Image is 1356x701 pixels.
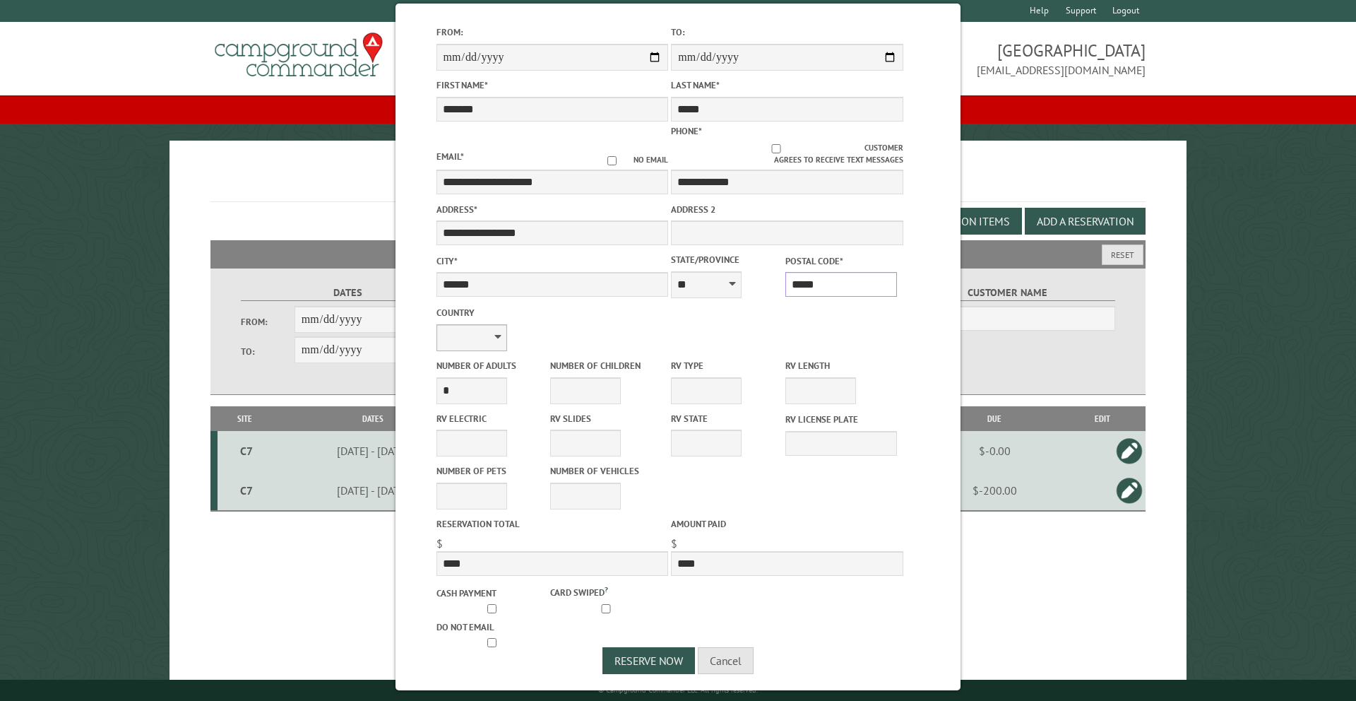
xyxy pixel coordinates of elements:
label: To: [671,25,903,39]
h1: Reservations [210,163,1146,202]
label: Dates [241,285,456,301]
label: First Name [436,78,669,92]
span: $ [436,536,443,550]
label: Address 2 [671,203,903,216]
label: Number of Adults [436,359,548,372]
label: Cash payment [436,587,548,600]
label: Address [436,203,669,216]
td: $-0.00 [929,431,1059,471]
button: Cancel [698,647,754,674]
label: Reservation Total [436,517,669,531]
th: Edit [1059,406,1146,431]
div: C7 [223,483,270,497]
div: C7 [223,444,270,458]
label: From: [436,25,669,39]
label: Number of Pets [436,464,548,478]
small: © Campground Commander LLC. All rights reserved. [598,685,758,695]
label: Number of Children [550,359,662,372]
label: Last Name [671,78,903,92]
label: RV Slides [550,412,662,425]
label: No email [590,154,668,166]
label: Postal Code [785,254,897,268]
label: RV License Plate [785,413,897,426]
label: Customer Name [900,285,1116,301]
label: Email [436,151,464,163]
label: RV Length [785,359,897,372]
h2: Filters [210,240,1146,267]
label: RV Electric [436,412,548,425]
th: Site [218,406,272,431]
a: ? [605,584,608,594]
button: Add a Reservation [1025,208,1146,235]
input: Customer agrees to receive text messages [688,144,865,153]
button: Edit Add-on Items [900,208,1022,235]
label: Number of Vehicles [550,464,662,478]
label: Amount paid [671,517,903,531]
th: Dates [272,406,475,431]
label: Do not email [436,620,548,634]
span: $ [671,536,677,550]
label: Phone [671,125,702,137]
button: Reset [1102,245,1143,265]
img: Campground Commander [210,28,387,83]
label: Card swiped [550,584,662,599]
label: City [436,254,669,268]
label: To: [241,345,295,358]
input: No email [590,156,634,165]
label: State/Province [671,253,783,266]
label: Customer agrees to receive text messages [671,142,903,166]
td: $-200.00 [929,471,1059,511]
label: Country [436,306,669,319]
th: Due [929,406,1059,431]
div: [DATE] - [DATE] [274,444,472,458]
label: RV Type [671,359,783,372]
div: [DATE] - [DATE] [274,483,472,497]
button: Reserve Now [602,647,695,674]
label: RV State [671,412,783,425]
label: From: [241,315,295,329]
